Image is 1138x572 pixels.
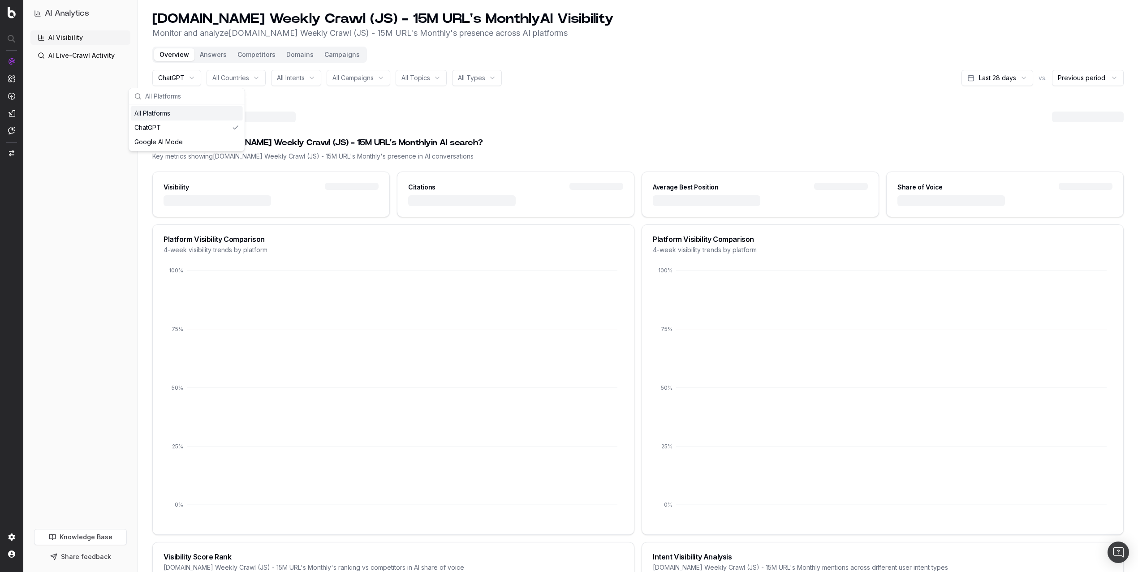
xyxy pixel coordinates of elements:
[172,326,183,332] tspan: 75%
[401,73,430,82] span: All Topics
[1039,73,1047,82] span: vs.
[653,553,1112,560] div: Intent Visibility Analysis
[661,443,672,450] tspan: 25%
[1108,542,1129,563] div: Open Intercom Messenger
[152,27,613,39] p: Monitor and analyze [DOMAIN_NAME] Weekly Crawl (JS) - 15M URL's Monthly 's presence across AI pla...
[164,563,623,572] div: [DOMAIN_NAME] Weekly Crawl (JS) - 15M URL's Monthly 's ranking vs competitors in AI share of voice
[30,48,130,63] a: AI Live-Crawl Activity
[158,73,185,82] span: ChatGPT
[152,152,1124,161] div: Key metrics showing [DOMAIN_NAME] Weekly Crawl (JS) - 15M URL's Monthly 's presence in AI convers...
[34,529,127,545] a: Knowledge Base
[653,245,1112,254] div: 4-week visibility trends by platform
[8,533,15,541] img: Setting
[277,73,305,82] span: All Intents
[8,75,15,82] img: Intelligence
[194,48,232,61] button: Answers
[164,236,623,243] div: Platform Visibility Comparison
[212,73,249,82] span: All Countries
[661,384,672,391] tspan: 50%
[8,110,15,117] img: Studio
[9,150,14,156] img: Switch project
[152,11,613,27] h1: [DOMAIN_NAME] Weekly Crawl (JS) - 15M URL's Monthly AI Visibility
[131,135,243,149] div: Google AI Mode
[8,58,15,65] img: Analytics
[145,87,239,105] input: All Platforms
[172,384,183,391] tspan: 50%
[661,326,672,332] tspan: 75%
[8,550,15,558] img: My account
[332,73,374,82] span: All Campaigns
[232,48,281,61] button: Competitors
[8,7,16,18] img: Botify logo
[664,501,672,508] tspan: 0%
[154,48,194,61] button: Overview
[30,30,130,45] a: AI Visibility
[164,245,623,254] div: 4-week visibility trends by platform
[8,127,15,134] img: Assist
[45,7,89,20] h1: AI Analytics
[8,92,15,100] img: Activation
[152,137,1124,149] div: How visible is [DOMAIN_NAME] Weekly Crawl (JS) - 15M URL's Monthly in AI search?
[408,183,435,192] div: Citations
[131,106,243,120] div: All Platforms
[169,267,183,274] tspan: 100%
[164,553,623,560] div: Visibility Score Rank
[658,267,672,274] tspan: 100%
[131,120,243,135] div: ChatGPT
[653,563,1112,572] div: [DOMAIN_NAME] Weekly Crawl (JS) - 15M URL's Monthly mentions across different user intent types
[281,48,319,61] button: Domains
[129,104,245,151] div: Suggestions
[653,236,1112,243] div: Platform Visibility Comparison
[34,549,127,565] button: Share feedback
[172,443,183,450] tspan: 25%
[319,48,365,61] button: Campaigns
[653,183,719,192] div: Average Best Position
[897,183,943,192] div: Share of Voice
[175,501,183,508] tspan: 0%
[164,183,189,192] div: Visibility
[34,7,127,20] button: AI Analytics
